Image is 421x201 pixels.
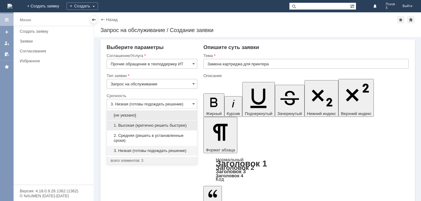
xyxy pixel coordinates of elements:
button: Подчеркнутый [242,82,275,117]
div: [DEMOGRAPHIC_DATA])) [2,12,90,17]
span: [не указано] [111,113,193,118]
a: Код [216,177,224,182]
button: Жирный [203,93,224,117]
a: Заявки [17,36,92,46]
span: Нижний индекс [307,111,336,116]
div: Тема [203,54,407,58]
a: Перейти на домашнюю страницу [7,4,12,9]
div: Меню [20,16,31,24]
button: Верхний индекс [338,79,374,117]
a: Создать заявку [17,27,92,36]
a: Заголовок 4 [216,173,243,178]
div: Создать [67,2,98,10]
div: Согласования [20,49,90,53]
img: logo [7,4,12,9]
a: Нормальный [216,157,243,162]
div: Версия: 4.18.0.9.26.1362 (1362) [20,189,88,193]
button: Зачеркнутый [275,85,305,117]
span: Верхний индекс [341,111,371,116]
a: Мои заявки [2,38,12,48]
span: Псков [386,2,395,6]
span: Расширенный поиск [350,3,356,9]
div: Срочность [107,94,196,98]
span: Опишите суть заявки [203,44,259,50]
div: Соглашение/Услуга [107,54,196,58]
span: 2. Средняя (решить в установленные сроки) [111,133,193,143]
a: Согласования [17,46,92,56]
div: © NAUMEN [DATE]-[DATE] [20,194,88,198]
a: Заголовок 3 [216,169,246,174]
div: Добрый день! Прошу прислать картридж для принтера на [GEOGRAPHIC_DATA] [2,2,90,12]
a: Создать заявку [2,27,12,37]
div: Избранное [20,59,83,63]
span: Жирный [206,111,222,116]
span: Подчеркнутый [245,111,272,116]
span: Выберите параметры [107,44,164,50]
span: 1. Высокая (критично решить быстрее) [111,123,193,128]
a: Заголовок 1 [216,159,267,168]
button: Формат абзаца [203,117,237,153]
button: Нижний индекс [305,80,339,117]
div: Тип заявки [107,74,196,78]
span: Формат абзаца [206,148,235,152]
div: всего элементов: 3 [111,158,193,163]
div: Заявки [20,39,90,43]
div: Сделать домашней страницей [407,16,415,23]
span: Зачеркнутый [277,111,302,116]
div: Запрос на обслуживание / Создание заявки [100,27,415,33]
a: Мои согласования [2,49,12,59]
div: Скрыть меню [90,16,97,23]
div: Описание [203,74,407,78]
a: Назад [106,17,117,22]
span: 5 [386,6,395,10]
a: Заголовок 2 [216,164,254,171]
span: Курсив [227,111,240,116]
div: Создать заявку [20,29,90,34]
span: 3. Низкая (готовы подождать решение) [111,148,193,153]
div: Формат абзаца [203,158,409,182]
button: Курсив [224,96,243,117]
div: Добавить в избранное [397,16,404,23]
